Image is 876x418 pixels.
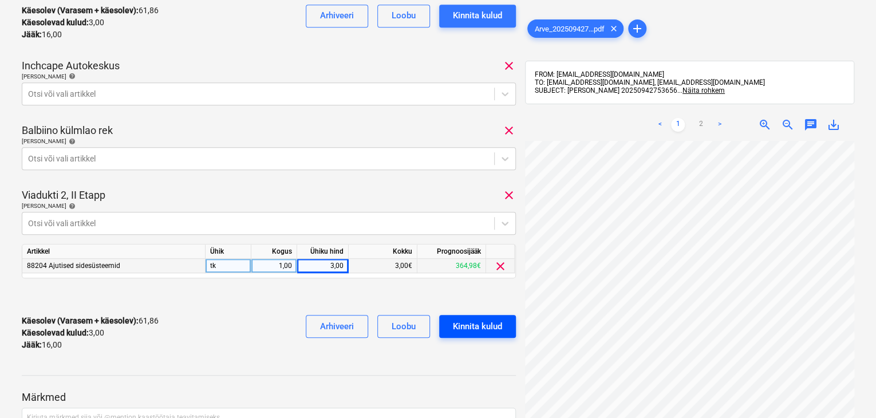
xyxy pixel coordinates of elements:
[502,188,516,202] span: clear
[671,118,685,132] a: Page 1 is your current page
[392,8,416,23] div: Loobu
[297,245,349,259] div: Ühiku hind
[22,137,516,145] div: [PERSON_NAME]
[819,363,876,418] iframe: Chat Widget
[22,339,62,351] p: 16,00
[502,124,516,137] span: clear
[66,203,76,210] span: help
[66,73,76,80] span: help
[22,316,139,325] strong: Käesolev (Varasem + käesolev) :
[827,118,841,132] span: save_alt
[22,18,89,27] strong: Käesolevad kulud :
[781,118,795,132] span: zoom_out
[535,78,765,86] span: TO: [EMAIL_ADDRESS][DOMAIN_NAME], [EMAIL_ADDRESS][DOMAIN_NAME]
[22,29,62,41] p: 16,00
[349,245,417,259] div: Kokku
[251,245,297,259] div: Kogus
[819,363,876,418] div: Vestlusvidin
[22,73,516,80] div: [PERSON_NAME]
[22,327,104,339] p: 3,00
[630,22,644,36] span: add
[528,25,611,33] span: Arve_202509427...pdf
[206,259,251,273] div: tk
[22,340,42,349] strong: Jääk :
[22,245,206,259] div: Artikkel
[306,315,368,338] button: Arhiveeri
[804,118,818,132] span: chat
[22,202,516,210] div: [PERSON_NAME]
[22,59,120,73] p: Inchcape Autokeskus
[653,118,666,132] a: Previous page
[439,5,516,27] button: Kinnita kulud
[22,391,516,404] p: Märkmed
[22,17,104,29] p: 3,00
[535,70,664,78] span: FROM: [EMAIL_ADDRESS][DOMAIN_NAME]
[306,5,368,27] button: Arhiveeri
[22,5,159,17] p: 61,86
[302,259,344,273] div: 3,00
[27,262,120,270] span: 88204 Ajutised sidesüsteemid
[439,315,516,338] button: Kinnita kulud
[22,30,42,39] strong: Jääk :
[694,118,708,132] a: Page 2
[682,86,725,94] span: Näita rohkem
[535,86,677,94] span: SUBJECT: [PERSON_NAME] 20250942753656
[453,319,502,334] div: Kinnita kulud
[417,245,486,259] div: Prognoosijääk
[66,138,76,145] span: help
[22,6,139,15] strong: Käesolev (Varasem + käesolev) :
[320,8,354,23] div: Arhiveeri
[453,8,502,23] div: Kinnita kulud
[502,59,516,73] span: clear
[494,259,507,273] span: clear
[392,319,416,334] div: Loobu
[417,259,486,273] div: 364,98€
[758,118,772,132] span: zoom_in
[607,22,621,36] span: clear
[206,245,251,259] div: Ühik
[377,315,430,338] button: Loobu
[377,5,430,27] button: Loobu
[320,319,354,334] div: Arhiveeri
[256,259,292,273] div: 1,00
[22,188,105,202] p: Viadukti 2, II Etapp
[22,315,159,327] p: 61,86
[349,259,417,273] div: 3,00€
[712,118,726,132] a: Next page
[22,328,89,337] strong: Käesolevad kulud :
[677,86,725,94] span: ...
[22,124,113,137] p: Balbiino külmlao rek
[527,19,624,38] div: Arve_202509427...pdf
